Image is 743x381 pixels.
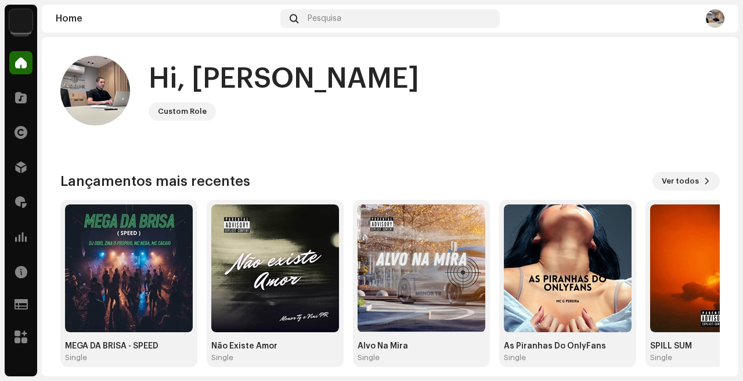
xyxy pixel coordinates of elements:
[158,105,207,118] div: Custom Role
[504,204,632,332] img: a3ad99ef-92cc-40b4-ae97-a02ea8ed6519
[56,14,276,23] div: Home
[650,353,672,362] div: Single
[308,14,341,23] span: Pesquisa
[504,342,632,351] div: As Piranhas Do OnlyFans
[60,172,250,190] h3: Lançamentos mais recentes
[662,170,699,193] span: Ver todos
[358,353,380,362] div: Single
[149,60,419,98] div: Hi, [PERSON_NAME]
[211,342,339,351] div: Não Existe Amor
[211,204,339,332] img: 011bd7db-0b2f-4a97-9ed8-acc145bcbe04
[652,172,720,190] button: Ver todos
[358,342,485,351] div: Alvo Na Mira
[60,56,130,125] img: 0ba84f16-5798-4c35-affb-ab1fe2b8839d
[706,9,724,28] img: 0ba84f16-5798-4c35-affb-ab1fe2b8839d
[211,353,233,362] div: Single
[65,353,87,362] div: Single
[504,353,526,362] div: Single
[65,204,193,332] img: 51394497-274f-445f-91ae-b51ee2110d5c
[9,9,33,33] img: 730b9dfe-18b5-4111-b483-f30b0c182d82
[358,204,485,332] img: 799d5a02-46b4-40bc-bf00-6cebfe3d2ee3
[65,342,193,351] div: MEGA DA BRISA - SPEED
